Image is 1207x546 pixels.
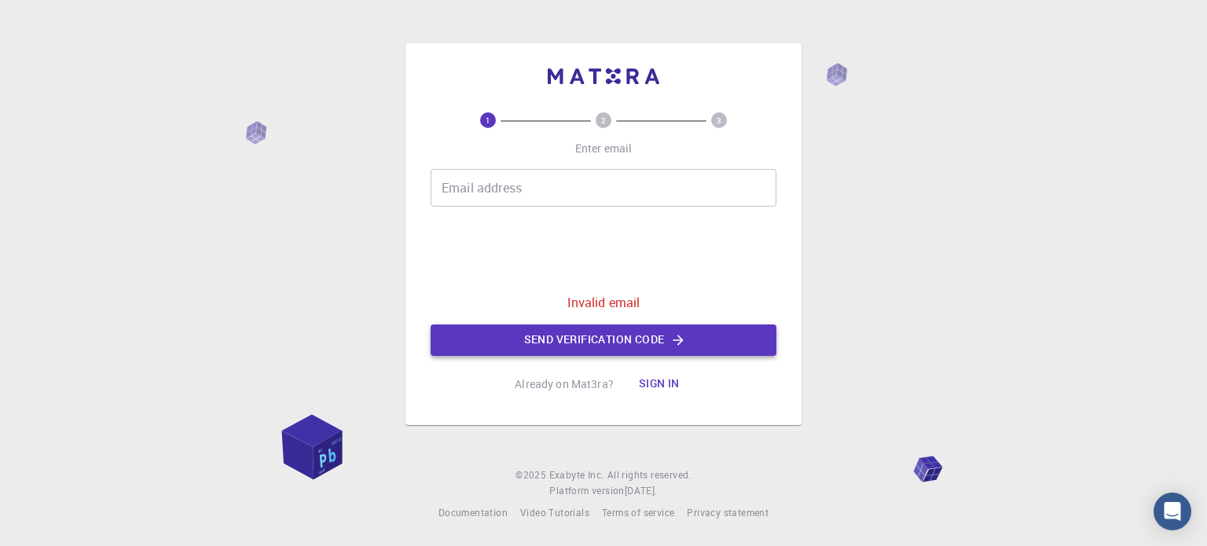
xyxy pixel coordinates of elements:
[438,506,508,519] span: Documentation
[687,505,769,521] a: Privacy statement
[515,376,614,392] p: Already on Mat3ra?
[549,483,624,499] span: Platform version
[602,506,674,519] span: Terms of service
[575,141,633,156] p: Enter email
[625,483,658,499] a: [DATE].
[626,368,692,400] button: Sign in
[549,467,604,483] a: Exabyte Inc.
[515,467,548,483] span: © 2025
[607,467,692,483] span: All rights reserved.
[601,115,606,126] text: 2
[687,506,769,519] span: Privacy statement
[520,506,589,519] span: Video Tutorials
[602,505,674,521] a: Terms of service
[486,115,490,126] text: 1
[484,219,723,280] iframe: reCAPTCHA
[549,468,604,481] span: Exabyte Inc.
[520,505,589,521] a: Video Tutorials
[567,293,640,312] p: Invalid email
[625,484,658,497] span: [DATE] .
[717,115,721,126] text: 3
[1154,493,1191,530] div: Open Intercom Messenger
[431,324,776,356] button: Send verification code
[438,505,508,521] a: Documentation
